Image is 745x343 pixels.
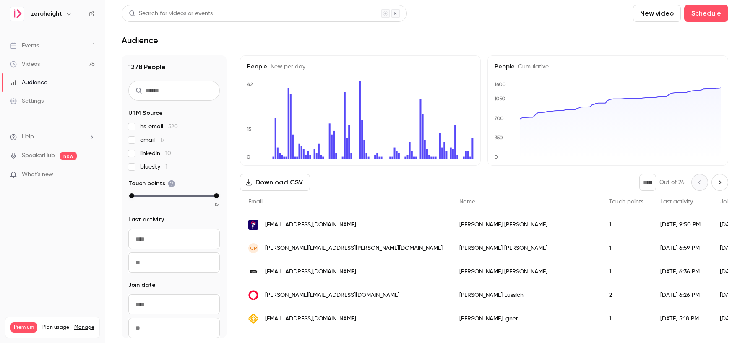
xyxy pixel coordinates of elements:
[494,154,498,160] text: 0
[267,64,305,70] span: New per day
[250,244,257,252] span: CP
[494,115,504,121] text: 700
[652,260,711,283] div: [DATE] 6:36 PM
[74,324,94,331] a: Manage
[10,322,37,333] span: Premium
[42,324,69,331] span: Plan usage
[652,307,711,330] div: [DATE] 5:18 PM
[248,220,258,230] img: latam.com
[165,164,167,170] span: 1
[128,179,175,188] span: Touch points
[128,252,220,273] input: To
[165,151,171,156] span: 10
[129,9,213,18] div: Search for videos or events
[459,199,475,205] span: Name
[128,229,220,249] input: From
[601,260,652,283] div: 1
[609,199,643,205] span: Touch points
[494,81,506,87] text: 1400
[140,122,178,131] span: hs_email
[247,126,252,132] text: 15
[601,213,652,236] div: 1
[214,193,219,198] div: max
[265,244,443,253] span: [PERSON_NAME][EMAIL_ADDRESS][PERSON_NAME][DOMAIN_NAME]
[140,163,167,171] span: bluesky
[10,60,40,68] div: Videos
[659,178,685,187] p: Out of 26
[652,236,711,260] div: [DATE] 6:59 PM
[652,213,711,236] div: [DATE] 9:50 PM
[31,10,62,18] h6: zeroheight
[129,193,134,198] div: min
[214,200,219,208] span: 15
[451,260,601,283] div: [PERSON_NAME] [PERSON_NAME]
[128,62,220,72] h1: 1278 People
[247,154,250,160] text: 0
[248,290,258,300] img: halopowered.com
[247,81,253,87] text: 42
[247,62,474,71] h5: People
[494,96,505,101] text: 1050
[495,135,503,140] text: 350
[10,97,44,105] div: Settings
[160,137,165,143] span: 17
[265,268,356,276] span: [EMAIL_ADDRESS][DOMAIN_NAME]
[128,109,163,117] span: UTM Source
[451,213,601,236] div: [PERSON_NAME] [PERSON_NAME]
[10,42,39,50] div: Events
[711,174,728,191] button: Next page
[22,151,55,160] a: SpeakerHub
[140,149,171,158] span: linkedin
[684,5,728,22] button: Schedule
[515,64,549,70] span: Cumulative
[633,5,681,22] button: New video
[10,133,95,141] li: help-dropdown-opener
[495,62,721,71] h5: People
[248,199,263,205] span: Email
[451,283,601,307] div: [PERSON_NAME] Lussich
[10,7,24,21] img: zeroheight
[265,314,356,323] span: [EMAIL_ADDRESS][DOMAIN_NAME]
[601,283,652,307] div: 2
[131,200,133,208] span: 1
[451,307,601,330] div: [PERSON_NAME] Igner
[265,291,399,300] span: [PERSON_NAME][EMAIL_ADDRESS][DOMAIN_NAME]
[128,294,220,314] input: From
[168,124,178,130] span: 520
[265,221,356,229] span: [EMAIL_ADDRESS][DOMAIN_NAME]
[601,236,652,260] div: 1
[22,133,34,141] span: Help
[128,216,164,224] span: Last activity
[60,152,77,160] span: new
[10,78,47,87] div: Audience
[128,318,220,338] input: To
[451,236,601,260] div: [PERSON_NAME] [PERSON_NAME]
[128,281,156,289] span: Join date
[140,136,165,144] span: email
[240,174,310,191] button: Download CSV
[652,283,711,307] div: [DATE] 6:26 PM
[248,314,258,324] img: rivian.com
[601,307,652,330] div: 1
[22,170,53,179] span: What's new
[122,35,158,45] h1: Audience
[660,199,693,205] span: Last activity
[248,267,258,277] img: turo.com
